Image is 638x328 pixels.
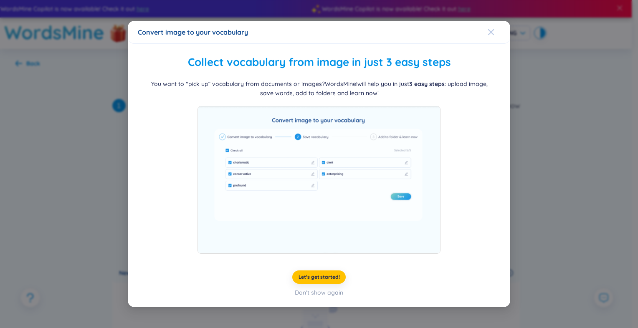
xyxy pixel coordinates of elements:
[138,54,501,71] h2: Collect vocabulary from image in just 3 easy steps
[488,21,510,43] button: Close
[409,80,444,88] b: 3 easy steps
[138,28,501,37] div: Convert image to your vocabulary
[295,288,343,297] div: Don't show again
[146,79,492,98] div: You want to "pick up“ vocabulary from documents or images? WordsMine! will help you in just : upl...
[299,274,340,280] span: Let's get started!
[292,270,346,284] button: Let's get started!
